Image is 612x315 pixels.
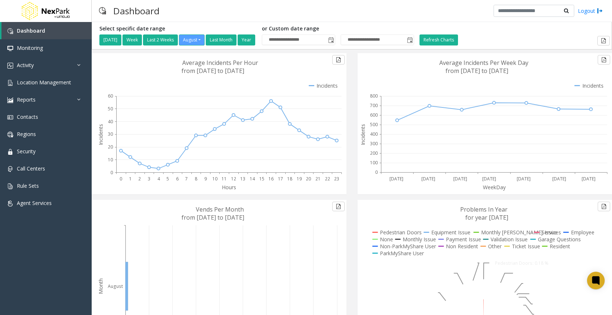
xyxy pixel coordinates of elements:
[212,176,217,182] text: 10
[453,176,467,182] text: [DATE]
[157,176,160,182] text: 4
[482,176,496,182] text: [DATE]
[7,149,13,155] img: 'icon'
[108,144,113,150] text: 20
[7,201,13,206] img: 'icon'
[7,45,13,51] img: 'icon'
[370,102,378,109] text: 700
[108,106,113,112] text: 50
[7,183,13,189] img: 'icon'
[17,27,45,34] span: Dashboard
[182,213,244,221] text: from [DATE] to [DATE]
[17,131,36,138] span: Regions
[17,44,43,51] span: Monitoring
[359,124,366,145] text: Incidents
[578,7,603,15] a: Logout
[138,176,141,182] text: 2
[389,176,403,182] text: [DATE]
[552,176,566,182] text: [DATE]
[370,121,378,128] text: 500
[17,148,36,155] span: Security
[222,184,236,191] text: Hours
[370,93,378,99] text: 800
[108,283,123,289] text: August
[182,67,244,75] text: from [DATE] to [DATE]
[97,124,104,145] text: Incidents
[7,114,13,120] img: 'icon'
[206,34,237,45] button: Last Month
[370,140,378,147] text: 300
[195,176,197,182] text: 8
[297,176,302,182] text: 19
[17,79,71,86] span: Location Management
[179,34,205,45] button: August
[110,2,163,20] h3: Dashboard
[370,131,378,137] text: 400
[483,184,506,191] text: WeekDay
[7,166,13,172] img: 'icon'
[334,176,339,182] text: 23
[122,34,142,45] button: Week
[221,176,227,182] text: 11
[370,150,378,156] text: 200
[306,176,311,182] text: 20
[108,93,113,99] text: 60
[196,205,244,213] text: Vends Per Month
[108,157,113,163] text: 10
[465,213,508,221] text: for year [DATE]
[598,202,610,211] button: Export to pdf
[110,169,113,176] text: 0
[598,55,610,65] button: Export to pdf
[120,176,122,182] text: 0
[419,34,458,45] button: Refresh Charts
[375,169,378,176] text: 0
[17,62,34,69] span: Activity
[262,26,414,32] h5: or Custom date range
[148,176,150,182] text: 3
[250,176,255,182] text: 14
[315,176,320,182] text: 21
[17,113,38,120] span: Contacts
[108,118,113,125] text: 40
[166,176,169,182] text: 5
[108,131,113,137] text: 30
[17,165,45,172] span: Call Centers
[17,96,36,103] span: Reports
[99,2,106,20] img: pageIcon
[7,80,13,86] img: 'icon'
[97,278,104,294] text: Month
[238,34,255,45] button: Year
[517,176,531,182] text: [DATE]
[439,59,528,67] text: Average Incidents Per Week Day
[460,205,507,213] text: Problems In Year
[129,176,132,182] text: 1
[327,35,335,45] span: Toggle popup
[406,35,414,45] span: Toggle popup
[240,176,245,182] text: 13
[259,176,264,182] text: 15
[7,97,13,103] img: 'icon'
[7,132,13,138] img: 'icon'
[17,199,52,206] span: Agent Services
[143,34,178,45] button: Last 2 Weeks
[99,26,256,32] h5: Select specific date range
[99,34,121,45] button: [DATE]
[370,160,378,166] text: 100
[17,182,39,189] span: Rule Sets
[597,36,610,45] button: Export to pdf
[204,176,207,182] text: 9
[185,176,188,182] text: 7
[332,55,345,65] button: Export to pdf
[287,176,292,182] text: 18
[1,22,92,39] a: Dashboard
[268,176,274,182] text: 16
[446,67,508,75] text: from [DATE] to [DATE]
[325,176,330,182] text: 22
[582,176,595,182] text: [DATE]
[421,176,435,182] text: [DATE]
[278,176,283,182] text: 17
[495,260,549,266] text: Pedestrian Doors: 0.18 %
[7,63,13,69] img: 'icon'
[231,176,236,182] text: 12
[370,112,378,118] text: 600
